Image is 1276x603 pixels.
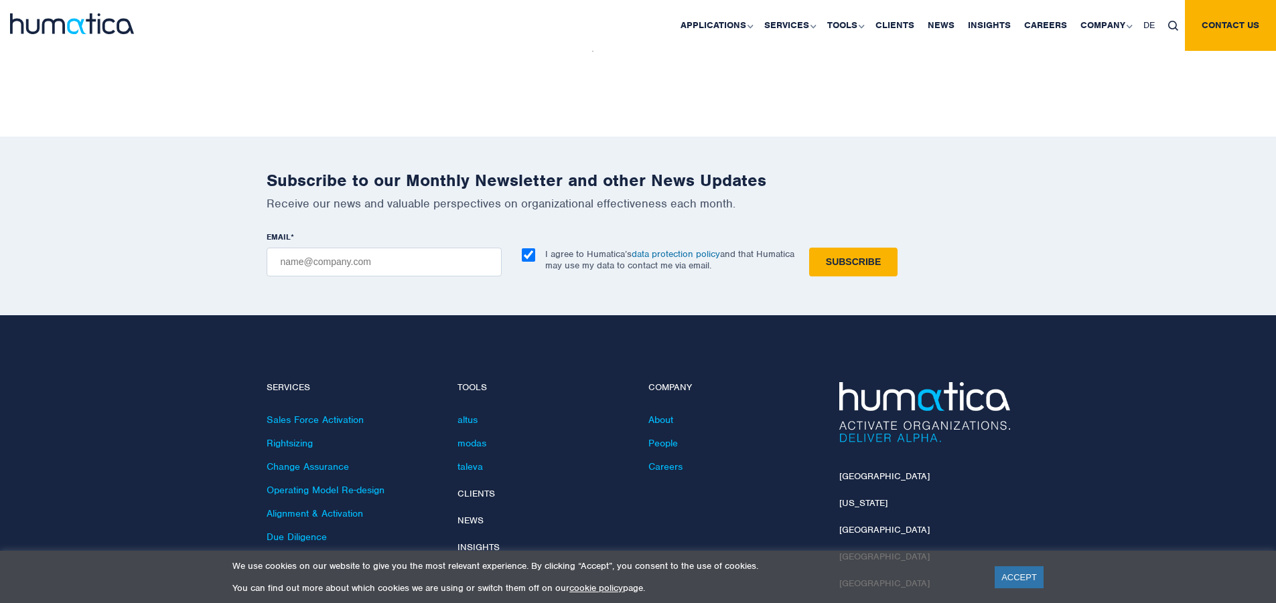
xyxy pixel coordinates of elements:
[839,382,1010,442] img: Humatica
[457,437,486,449] a: modas
[10,13,134,34] img: logo
[267,248,502,276] input: name@company.com
[569,582,623,594] a: cookie policy
[457,460,483,472] a: taleva
[267,460,349,472] a: Change Assurance
[1168,21,1178,31] img: search_icon
[232,582,978,594] p: You can find out more about which cookies we are using or switch them off on our page.
[267,232,291,242] span: EMAIL
[545,248,794,271] p: I agree to Humatica’s and that Humatica may use my data to contact me via email.
[267,382,437,394] h4: Services
[648,437,678,449] a: People
[457,382,628,394] h4: Tools
[809,248,898,276] input: Subscribe
[648,460,683,472] a: Careers
[839,524,930,535] a: [GEOGRAPHIC_DATA]
[267,507,363,519] a: Alignment & Activation
[648,414,673,426] a: About
[457,414,478,426] a: altus
[522,248,535,262] input: I agree to Humatica’sdata protection policyand that Humatica may use my data to contact me via em...
[457,515,484,526] a: News
[267,484,384,496] a: Operating Model Re-design
[267,531,327,543] a: Due Diligence
[457,488,495,499] a: Clients
[267,414,364,426] a: Sales Force Activation
[1143,19,1155,31] span: DE
[267,196,1010,211] p: Receive our news and valuable perspectives on organizational effectiveness each month.
[457,541,500,553] a: Insights
[267,437,313,449] a: Rightsizing
[232,560,978,572] p: We use cookies on our website to give you the most relevant experience. By clicking “Accept”, you...
[995,566,1044,588] a: ACCEPT
[839,497,888,509] a: [US_STATE]
[267,170,1010,191] h2: Subscribe to our Monthly Newsletter and other News Updates
[839,470,930,482] a: [GEOGRAPHIC_DATA]
[632,248,720,260] a: data protection policy
[648,382,819,394] h4: Company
